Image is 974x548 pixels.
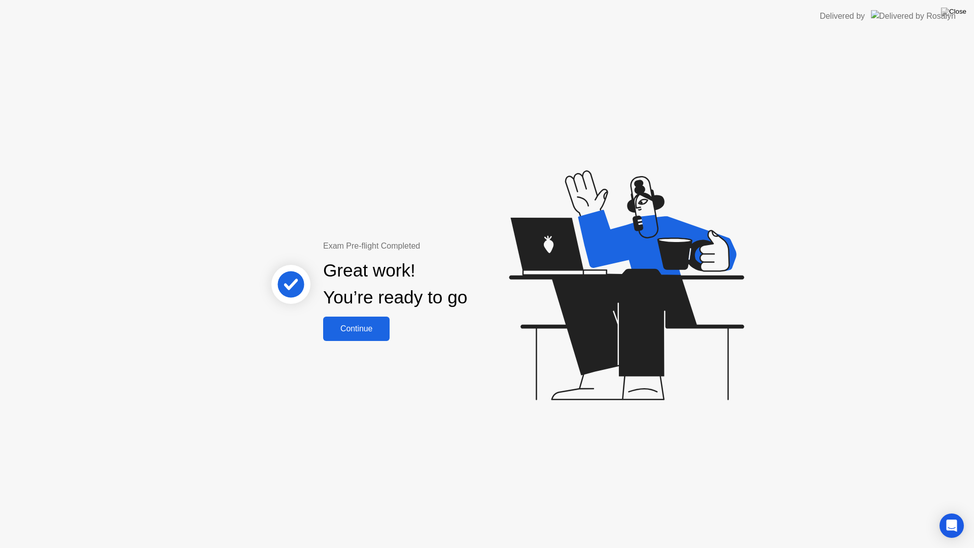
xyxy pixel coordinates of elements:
img: Delivered by Rosalyn [871,10,956,22]
div: Exam Pre-flight Completed [323,240,533,252]
div: Great work! You’re ready to go [323,257,467,311]
div: Continue [326,324,387,333]
div: Open Intercom Messenger [940,513,964,538]
div: Delivered by [820,10,865,22]
img: Close [941,8,966,16]
button: Continue [323,317,390,341]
